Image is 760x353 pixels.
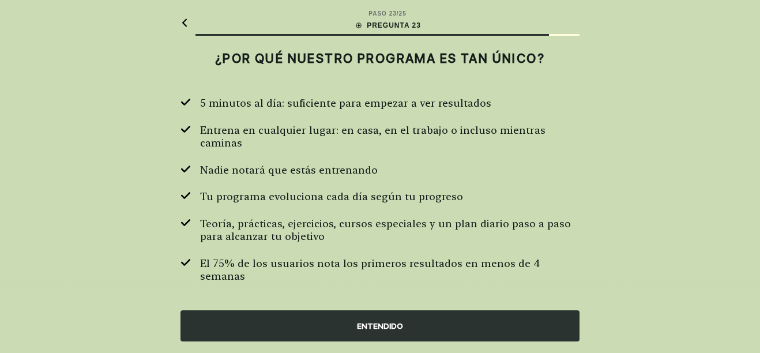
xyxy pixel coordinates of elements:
span: 5 minutos al día: suficiente para empezar a ver resultados [200,97,491,110]
div: PREGUNTA 23 [354,20,421,31]
div: ENTENDIDO [180,310,580,341]
span: Nadie notará que estás entrenando [200,164,378,177]
div: PASO 23 / 25 [368,9,406,18]
h2: ¿POR QUÉ NUESTRO PROGRAMA ES TAN ÚNICO? [180,51,580,66]
span: Entrena en cualquier lugar: en casa, en el trabajo o incluso mientras caminas [200,124,580,150]
span: El 75% de los usuarios nota los primeros resultados en menos de 4 semanas [200,257,580,283]
span: Tu programa evoluciona cada día según tu progreso [200,190,463,204]
span: Teoría, prácticas, ejercicios, cursos especiales y un plan diario paso a paso para alcanzar tu ob... [200,217,580,243]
